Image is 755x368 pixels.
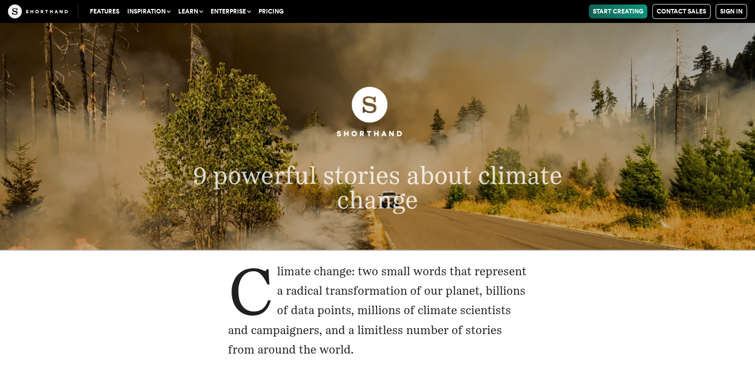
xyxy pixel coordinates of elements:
a: Pricing [254,4,287,18]
p: Climate change: two small words that represent a radical transformation of our planet, billions o... [228,262,527,359]
a: Features [86,4,123,18]
a: Contact Sales [652,4,711,19]
span: 9 powerful stories about climate change [193,160,562,214]
button: Learn [174,4,207,18]
a: Start Creating [589,4,647,18]
button: Inspiration [123,4,174,18]
img: The Craft [8,4,68,18]
a: Sign in [716,4,747,19]
button: Enterprise [207,4,254,18]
